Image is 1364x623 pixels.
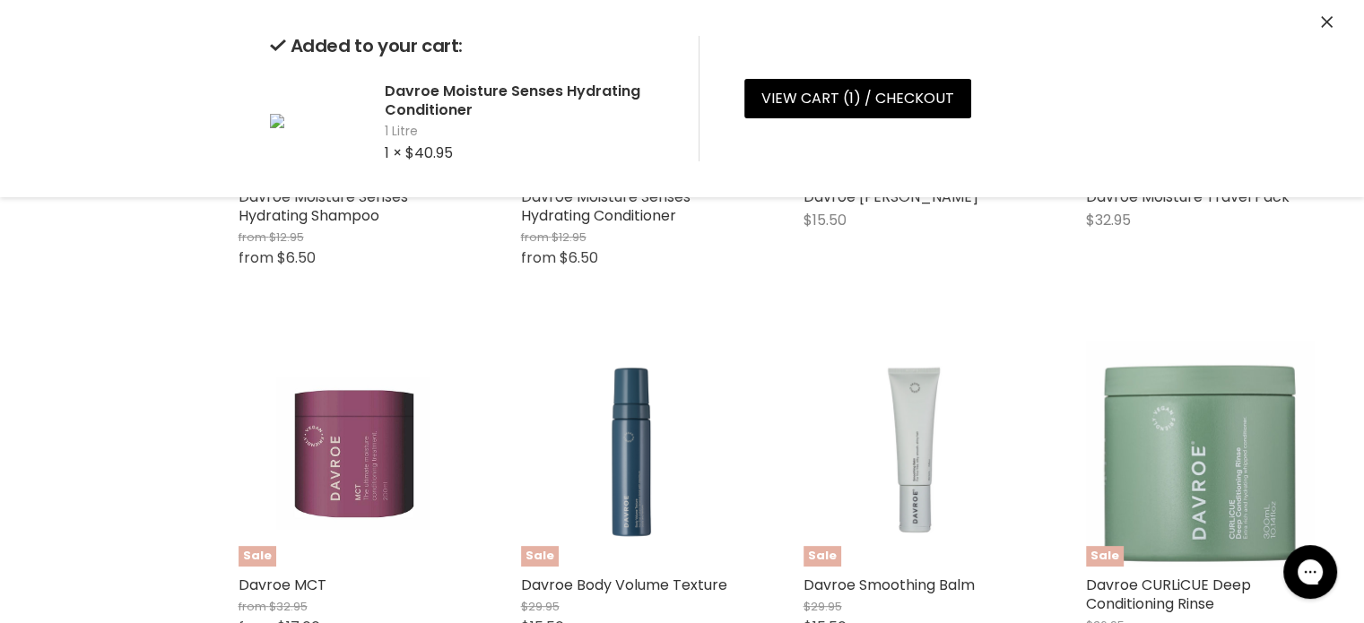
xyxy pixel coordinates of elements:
span: 1 Litre [385,123,670,141]
a: Davroe CURLiCUE Deep Conditioning RinseSale [1086,338,1315,567]
span: $29.95 [804,598,842,615]
a: Davroe Smoothing Balm [804,575,975,595]
img: Davroe Body Volume Texture [521,338,750,567]
a: Davroe Smoothing BalmSale [804,338,1032,567]
span: Sale [804,546,841,567]
span: from [239,229,266,246]
div: 7 [37,186,42,198]
a: Davroe Moisture Senses Hydrating Conditioner [521,186,691,226]
span: $12.95 [269,229,304,246]
a: Davroe Body Volume Texture [521,575,727,595]
iframe: Gorgias live chat messenger [1274,539,1346,605]
button: Close [1321,13,1333,32]
h2: Davroe Moisture Senses Hydrating Conditioner [385,82,670,119]
img: Davroe Moisture Senses Hydrating Conditioner [270,114,284,128]
span: $6.50 [277,247,316,268]
span: Sale [239,546,276,567]
div: 13 [72,186,82,198]
span: $15.50 [804,210,847,230]
a: View cart (1) / Checkout [744,79,971,118]
span: Sale [1086,546,1124,567]
span: from [239,598,266,615]
a: Davroe MCTSale [239,338,467,567]
img: Davroe MCT [276,338,429,567]
span: from [239,247,274,268]
span: $12.95 [552,229,586,246]
div: 33 [182,186,195,198]
span: $6.50 [560,247,598,268]
a: Davroe CURLiCUE Deep Conditioning Rinse [1086,575,1251,614]
a: Davroe Body Volume TextureSale [521,338,750,567]
span: Sale [521,546,559,567]
div: 26 [146,186,160,198]
span: from [521,229,549,246]
span: $29.95 [521,598,560,615]
span: $32.95 [269,598,308,615]
span: 1 × [385,143,402,163]
img: Davroe Smoothing Balm [804,338,1032,567]
span: $40.95 [405,143,453,163]
span: 1 [849,88,854,108]
img: Davroe CURLiCUE Deep Conditioning Rinse [1086,338,1315,567]
div: 20 [109,186,122,198]
span: $32.95 [1086,210,1131,230]
span: from [521,247,556,268]
a: Davroe MCT [239,575,326,595]
h2: Added to your cart: [270,36,670,56]
a: Davroe Moisture Senses Hydrating Shampoo [239,186,408,226]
